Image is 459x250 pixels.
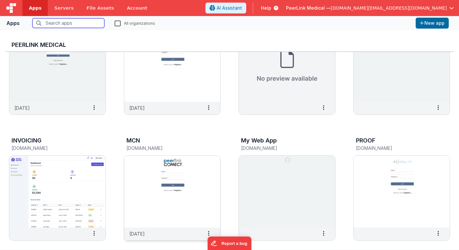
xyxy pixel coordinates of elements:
h5: [DOMAIN_NAME] [126,146,205,151]
span: PeerLink Medical — [286,5,331,11]
span: File Assets [87,5,114,11]
label: All organizations [115,20,155,26]
button: PeerLink Medical — [DOMAIN_NAME][EMAIL_ADDRESS][DOMAIN_NAME] [286,5,454,11]
div: Apps [6,19,20,27]
span: Apps [29,5,41,11]
h5: [DOMAIN_NAME] [12,146,90,151]
span: AI Assistant [217,5,242,11]
h3: PeerLink Medical [12,42,447,48]
h3: My Web App [241,137,277,144]
span: Servers [54,5,74,11]
button: AI Assistant [205,3,246,13]
button: New app [416,18,449,29]
h3: MCN [126,137,140,144]
span: Help [261,5,271,11]
p: [DATE] [129,230,145,237]
h3: PROOF [356,137,375,144]
span: [DOMAIN_NAME][EMAIL_ADDRESS][DOMAIN_NAME] [331,5,447,11]
p: [DATE] [14,105,30,111]
h5: [DOMAIN_NAME] [356,146,434,151]
iframe: Marker.io feedback button [208,237,252,250]
h5: [DOMAIN_NAME] [241,146,319,151]
p: [DATE] [129,105,145,111]
input: Search apps [32,18,104,28]
h3: INVOICING [12,137,41,144]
